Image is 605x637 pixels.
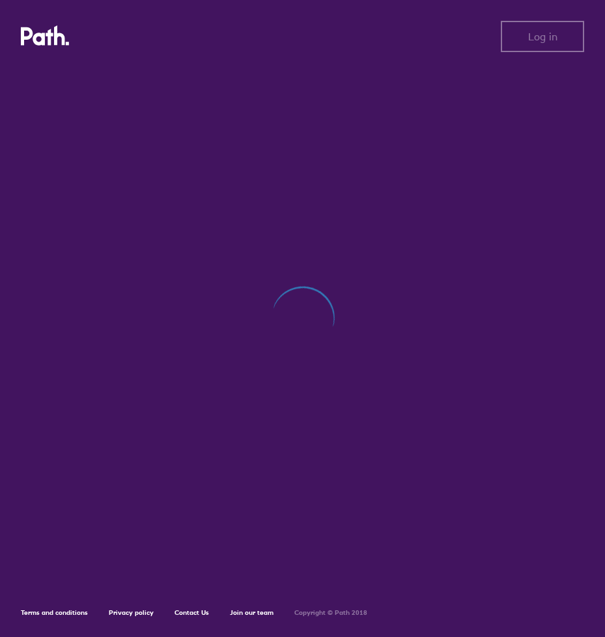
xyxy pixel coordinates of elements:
a: Join our team [230,608,274,617]
a: Terms and conditions [21,608,88,617]
a: Contact Us [175,608,209,617]
a: Privacy policy [109,608,154,617]
button: Log in [501,21,584,52]
span: Log in [528,31,557,42]
h6: Copyright © Path 2018 [294,609,367,617]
